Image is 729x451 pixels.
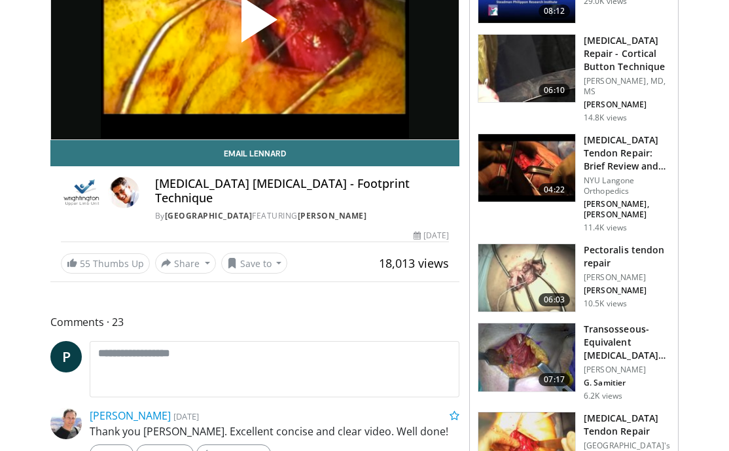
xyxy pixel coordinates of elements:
img: Avatar [108,177,139,208]
p: 11.4K views [584,223,627,233]
h3: [MEDICAL_DATA] Tendon Repair [584,412,670,438]
span: 04:22 [539,183,570,196]
p: [PERSON_NAME] [584,272,670,283]
img: Avatar [50,408,82,439]
button: Share [155,253,216,274]
h4: [MEDICAL_DATA] [MEDICAL_DATA] - Footprint Technique [155,177,449,205]
p: 14.8K views [584,113,627,123]
a: 04:22 [MEDICAL_DATA] Tendon Repair: Brief Review and Surgical Technique NYU Langone Orthopedics [... [478,134,670,233]
p: [PERSON_NAME], [PERSON_NAME] [584,199,670,220]
p: [PERSON_NAME] [584,365,670,375]
span: 06:10 [539,84,570,97]
p: 10.5K views [584,298,627,309]
p: 6.2K views [584,391,622,401]
img: E-HI8y-Omg85H4KX4xMDoxOmdtO40mAx.150x105_q85_crop-smart_upscale.jpg [478,134,575,202]
p: [PERSON_NAME], MD, MS [584,76,670,97]
a: 55 Thumbs Up [61,253,150,274]
a: [GEOGRAPHIC_DATA] [165,210,253,221]
a: [PERSON_NAME] [298,210,367,221]
img: XzOTlMlQSGUnbGTX4xMDoxOjA4MTsiGN.150x105_q85_crop-smart_upscale.jpg [478,35,575,103]
span: 55 [80,257,90,270]
span: 07:17 [539,373,570,386]
h3: [MEDICAL_DATA] Repair - Cortical Button Technique [584,34,670,73]
h3: Transosseous-Equivalent [MEDICAL_DATA] Tendon Repair [584,323,670,362]
button: Save to [221,253,288,274]
p: [PERSON_NAME] [584,285,670,296]
div: [DATE] [414,230,449,242]
small: [DATE] [173,410,199,422]
div: By FEATURING [155,210,449,222]
a: 06:03 Pectoralis tendon repair [PERSON_NAME] [PERSON_NAME] 10.5K views [478,244,670,313]
a: 07:17 Transosseous-Equivalent [MEDICAL_DATA] Tendon Repair [PERSON_NAME] G. Samitier 6.2K views [478,323,670,401]
a: P [50,341,82,372]
p: NYU Langone Orthopedics [584,175,670,196]
img: 65628166-7933-4fb2-9bec-eeae485a75de.150x105_q85_crop-smart_upscale.jpg [478,323,575,391]
p: G. Samitier [584,378,670,388]
h3: Pectoralis tendon repair [584,244,670,270]
a: [PERSON_NAME] [90,408,171,423]
a: Email Lennard [50,140,459,166]
h3: [MEDICAL_DATA] Tendon Repair: Brief Review and Surgical Technique [584,134,670,173]
img: 320463_0002_1.png.150x105_q85_crop-smart_upscale.jpg [478,244,575,312]
p: Thank you [PERSON_NAME]. Excellent concise and clear video. Well done! [90,424,459,439]
img: Wrightington Hospital [61,177,103,208]
span: 18,013 views [379,255,449,271]
p: [PERSON_NAME] [584,99,670,110]
span: Comments 23 [50,314,459,331]
a: 06:10 [MEDICAL_DATA] Repair - Cortical Button Technique [PERSON_NAME], MD, MS [PERSON_NAME] 14.8K... [478,34,670,123]
span: 08:12 [539,5,570,18]
span: 06:03 [539,293,570,306]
